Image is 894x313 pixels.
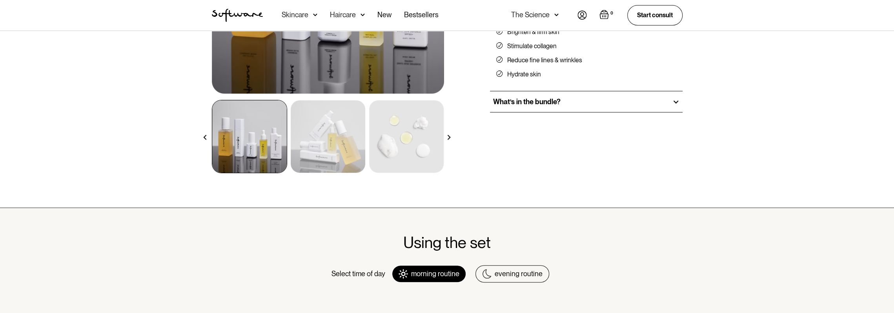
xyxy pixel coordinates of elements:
[313,11,317,19] img: arrow down
[212,9,263,22] img: Software Logo
[627,5,683,25] a: Start consult
[496,28,676,36] li: Brighten & firm skin
[496,56,676,64] li: Reduce fine lines & wrinkles
[282,11,308,19] div: Skincare
[496,71,676,78] li: Hydrate skin
[495,270,543,278] div: evening routine
[511,11,550,19] div: The Science
[493,98,561,106] h2: What’s in the bundle?
[202,135,208,140] img: arrow left
[212,9,263,22] a: home
[446,135,452,140] img: arrow right
[361,11,365,19] img: arrow down
[599,10,615,21] a: Open empty cart
[496,42,676,50] li: Stimulate collagen
[554,11,559,19] img: arrow down
[212,233,683,252] h2: Using the set
[330,11,356,19] div: Haircare
[411,270,459,278] div: morning routine
[609,10,615,17] div: 0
